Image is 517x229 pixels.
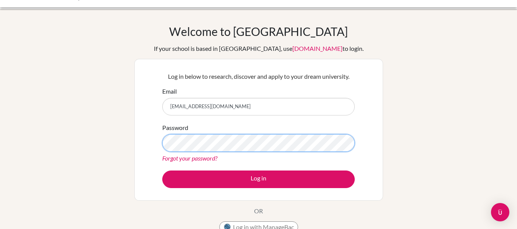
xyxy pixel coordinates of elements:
a: [DOMAIN_NAME] [292,45,342,52]
p: Log in below to research, discover and apply to your dream university. [162,72,355,81]
div: Open Intercom Messenger [491,203,509,221]
label: Password [162,123,188,132]
button: Log in [162,171,355,188]
p: OR [254,206,263,216]
div: If your school is based in [GEOGRAPHIC_DATA], use to login. [154,44,364,53]
a: Forgot your password? [162,154,217,162]
h1: Welcome to [GEOGRAPHIC_DATA] [169,24,348,38]
label: Email [162,87,177,96]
